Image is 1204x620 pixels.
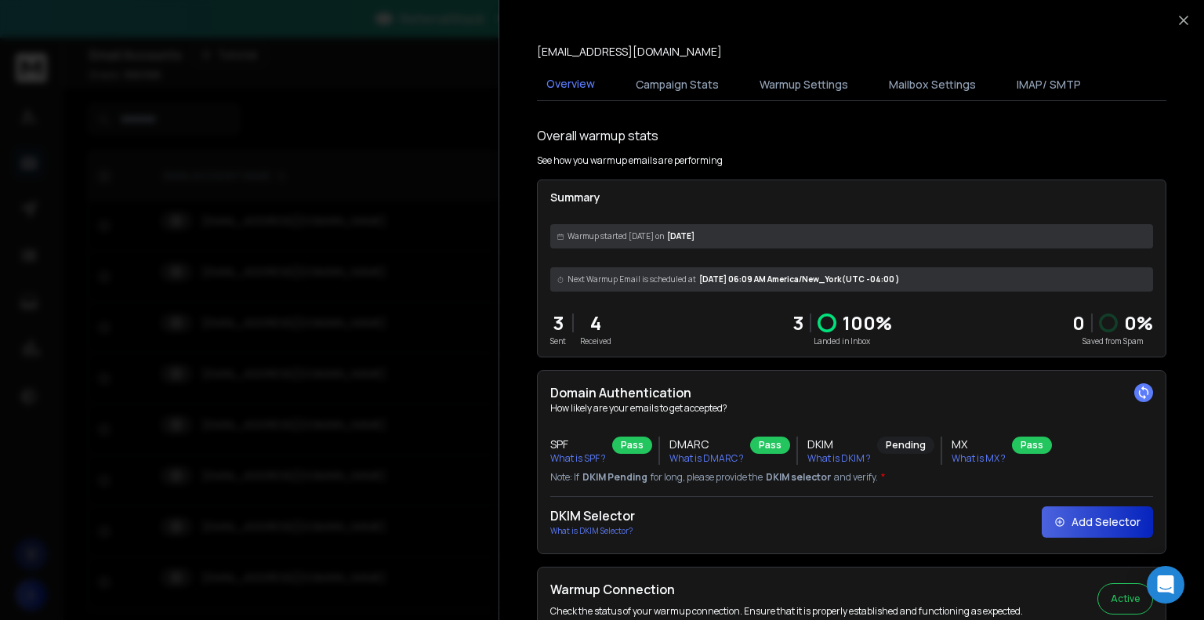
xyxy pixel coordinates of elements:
[879,67,985,102] button: Mailbox Settings
[550,605,1023,618] p: Check the status of your warmup connection. Ensure that it is properly established and functionin...
[550,471,1153,484] p: Note: If for long, please provide the and verify.
[792,310,803,335] p: 3
[766,471,831,484] span: DKIM selector
[952,437,1006,452] h3: MX
[550,525,635,537] p: What is DKIM Selector?
[1072,335,1153,347] p: Saved from Spam
[952,452,1006,465] p: What is MX ?
[568,274,696,285] span: Next Warmup Email is scheduled at
[550,452,606,465] p: What is SPF ?
[807,437,871,452] h3: DKIM
[550,310,566,335] p: 3
[1097,583,1153,615] button: Active
[669,437,744,452] h3: DMARC
[1012,437,1052,454] div: Pass
[550,267,1153,292] div: [DATE] 06:09 AM America/New_York (UTC -04:00 )
[550,402,1153,415] p: How likely are your emails to get accepted?
[537,44,722,60] p: [EMAIL_ADDRESS][DOMAIN_NAME]
[550,580,1023,599] h2: Warmup Connection
[550,437,606,452] h3: SPF
[550,383,1153,402] h2: Domain Authentication
[1124,310,1153,335] p: 0 %
[550,335,566,347] p: Sent
[568,230,664,242] span: Warmup started [DATE] on
[550,224,1153,248] div: [DATE]
[580,335,611,347] p: Received
[580,310,611,335] p: 4
[537,67,604,103] button: Overview
[750,437,790,454] div: Pass
[537,126,658,145] h1: Overall warmup stats
[626,67,728,102] button: Campaign Stats
[582,471,647,484] span: DKIM Pending
[1147,566,1184,604] div: Open Intercom Messenger
[537,154,723,167] p: See how you warmup emails are performing
[669,452,744,465] p: What is DMARC ?
[807,452,871,465] p: What is DKIM ?
[877,437,934,454] div: Pending
[843,310,892,335] p: 100 %
[750,67,858,102] button: Warmup Settings
[550,506,635,525] h2: DKIM Selector
[550,190,1153,205] p: Summary
[792,335,892,347] p: Landed in Inbox
[1042,506,1153,538] button: Add Selector
[1072,310,1085,335] strong: 0
[612,437,652,454] div: Pass
[1007,67,1090,102] button: IMAP/ SMTP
